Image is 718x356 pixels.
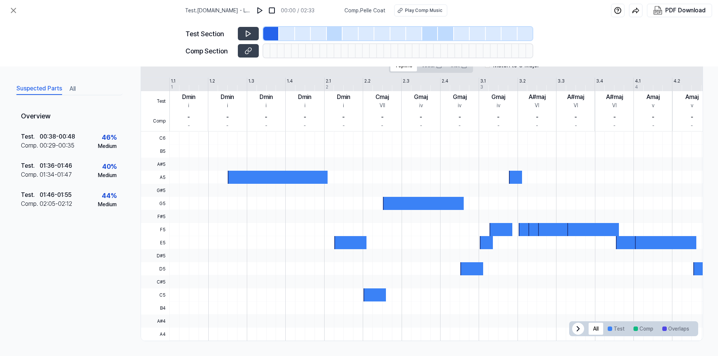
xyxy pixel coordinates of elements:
img: share [632,7,639,14]
span: G#5 [141,184,169,197]
div: 00:00 / 02:33 [281,7,314,15]
span: C5 [141,288,169,301]
div: 2.3 [403,78,409,84]
div: Test . [21,161,40,170]
div: 01:46 - 01:55 [40,191,71,199]
span: B5 [141,145,169,158]
span: B4 [141,301,169,315]
div: Test Section [185,29,233,39]
div: - [652,113,654,122]
div: 44 % [102,191,117,201]
img: play [256,7,264,14]
img: help [614,7,622,14]
button: PDF Download [652,4,707,17]
div: 2 [326,84,328,90]
div: - [381,113,384,122]
div: - [536,122,538,130]
div: - [343,122,345,130]
span: Test . [DOMAIN_NAME] - Lyali - AZZ [185,7,251,15]
div: - [575,122,577,130]
div: 3.3 [558,78,565,84]
div: Medium [98,142,117,150]
div: - [304,122,306,130]
div: - [691,122,693,130]
div: - [420,122,422,130]
button: Play Comp Music [394,4,447,16]
div: Dmin [182,93,196,102]
span: A4 [141,328,169,341]
div: iv [419,102,423,109]
div: Dmin [337,93,350,102]
div: 3.1 [480,78,486,84]
div: Gmaj [414,93,428,102]
div: 46 % [102,132,117,142]
div: 40 % [102,161,117,171]
span: G5 [141,197,169,210]
div: 2.2 [364,78,371,84]
div: 02:05 - 02:12 [40,199,72,208]
div: VI [535,102,539,109]
div: 4.2 [673,78,680,84]
div: 2.4 [442,78,448,84]
div: - [497,113,500,122]
div: - [574,113,577,122]
div: - [342,113,345,122]
img: stop [268,7,276,14]
div: Comp Section [185,46,233,56]
button: Suspected Parts [16,83,62,95]
div: 1 [171,84,173,90]
div: Cmaj [375,93,389,102]
div: 1.3 [248,78,254,84]
div: Amaj [685,93,699,102]
div: Medium [98,201,117,208]
div: Gmaj [491,93,505,102]
div: - [497,122,500,130]
div: Gmaj [453,93,467,102]
div: - [226,113,229,122]
div: Comp . [21,170,40,179]
div: 4 [635,84,638,90]
div: 3.4 [596,78,603,84]
span: C6 [141,131,169,145]
span: Test [141,91,169,111]
div: Comp . [21,199,40,208]
div: iv [458,102,461,109]
div: 1.2 [209,78,215,84]
div: Test . [21,191,40,199]
div: i [188,102,189,109]
div: - [458,113,461,122]
div: - [536,113,538,122]
button: Comp [629,323,658,335]
span: E5 [141,236,169,249]
div: - [304,113,306,122]
div: - [691,113,693,122]
div: Medium [98,171,117,179]
div: v [691,102,693,109]
div: - [226,122,228,130]
div: 4.1 [635,78,641,84]
div: Amaj [647,93,660,102]
div: Dmin [221,93,234,102]
div: i [266,102,267,109]
button: All [589,323,603,335]
div: 01:36 - 01:46 [40,161,72,170]
div: v [652,102,654,109]
div: 00:29 - 00:35 [40,141,74,150]
div: i [227,102,228,109]
div: VI [612,102,617,109]
div: Dmin [298,93,312,102]
div: VII [380,102,385,109]
span: A#4 [141,315,169,328]
div: Test . [21,132,40,141]
div: A#maj [606,93,623,102]
img: PDF Download [653,6,662,15]
div: - [613,113,616,122]
div: - [187,113,190,122]
div: iv [497,102,500,109]
div: 3 [480,84,483,90]
div: 1.1 [171,78,175,84]
div: - [613,122,616,130]
span: Comp . Pelle Coat [344,7,385,15]
div: PDF Download [665,6,706,15]
span: C#5 [141,275,169,288]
